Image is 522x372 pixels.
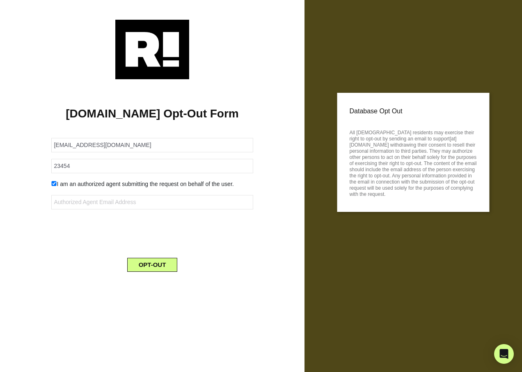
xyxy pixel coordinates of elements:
button: OPT-OUT [127,258,178,272]
img: Retention.com [115,20,189,79]
div: Open Intercom Messenger [494,344,514,364]
div: I am an authorized agent submitting the request on behalf of the user. [45,180,259,188]
input: Email Address [51,138,253,152]
iframe: reCAPTCHA [90,216,215,248]
input: Authorized Agent Email Address [51,195,253,209]
h1: [DOMAIN_NAME] Opt-Out Form [12,107,292,121]
input: Zipcode [51,159,253,173]
p: Database Opt Out [350,105,477,117]
p: All [DEMOGRAPHIC_DATA] residents may exercise their right to opt-out by sending an email to suppo... [350,127,477,197]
